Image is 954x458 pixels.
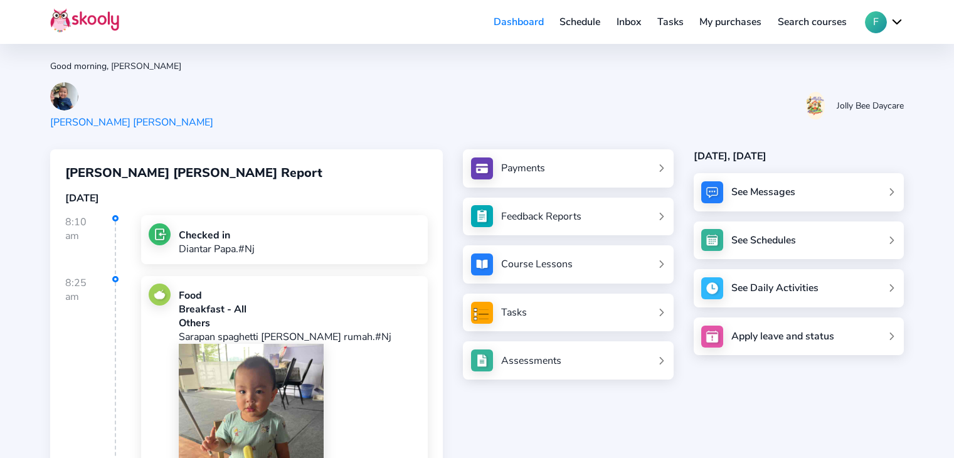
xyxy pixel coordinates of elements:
[865,11,904,33] button: Fchevron down outline
[471,157,493,179] img: payments.jpg
[149,223,171,245] img: checkin.jpg
[65,290,115,304] div: am
[608,12,649,32] a: Inbox
[179,242,255,256] p: Diantar Papa.#Nj
[50,60,904,72] div: Good morning, [PERSON_NAME]
[501,306,527,319] div: Tasks
[694,149,904,163] div: [DATE], [DATE]
[649,12,692,32] a: Tasks
[471,157,665,179] a: Payments
[179,228,255,242] div: Checked in
[694,221,904,260] a: See Schedules
[471,205,493,227] img: see_atten.jpg
[501,161,545,175] div: Payments
[471,253,493,275] img: courses.jpg
[552,12,609,32] a: Schedule
[471,253,665,275] a: Course Lessons
[731,185,795,199] div: See Messages
[471,205,665,227] a: Feedback Reports
[731,281,819,295] div: See Daily Activities
[471,349,665,371] a: Assessments
[65,229,115,243] div: am
[691,12,770,32] a: My purchases
[701,326,723,348] img: apply_leave.jpg
[179,289,420,302] div: Food
[65,191,428,205] div: [DATE]
[50,8,119,33] img: Skooly
[701,181,723,203] img: messages.jpg
[501,354,561,368] div: Assessments
[770,12,855,32] a: Search courses
[694,317,904,356] a: Apply leave and status
[50,115,213,129] div: [PERSON_NAME] [PERSON_NAME]
[731,329,834,343] div: Apply leave and status
[149,284,171,306] img: food.jpg
[837,100,904,112] div: Jolly Bee Daycare
[179,316,420,330] div: Others
[65,164,322,181] span: [PERSON_NAME] [PERSON_NAME] Report
[50,82,78,110] img: 202504110724589150957335619769746266608800361541202504110745080792294527529358.jpg
[471,349,493,371] img: assessments.jpg
[471,302,665,324] a: Tasks
[731,233,796,247] div: See Schedules
[501,210,581,223] div: Feedback Reports
[701,229,723,251] img: schedule.jpg
[179,330,420,344] p: Sarapan spaghetti [PERSON_NAME] rumah.#Nj
[501,257,573,271] div: Course Lessons
[694,269,904,307] a: See Daily Activities
[471,302,493,324] img: tasksForMpWeb.png
[65,215,116,274] div: 8:10
[485,12,552,32] a: Dashboard
[179,302,420,316] div: Breakfast - All
[701,277,723,299] img: activity.jpg
[806,92,825,120] img: 20201103140951286199961659839494hYz471L5eL1FsRFsP4.jpg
